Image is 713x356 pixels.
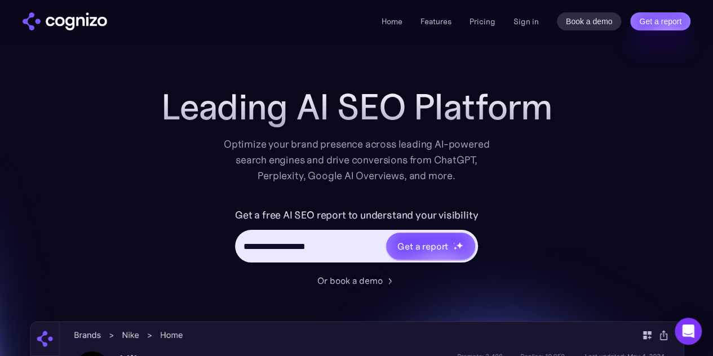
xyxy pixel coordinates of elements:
[456,242,463,249] img: star
[23,12,107,30] img: cognizo logo
[675,318,702,345] div: Open Intercom Messenger
[397,239,448,253] div: Get a report
[382,16,402,26] a: Home
[420,16,451,26] a: Features
[235,206,478,268] form: Hero URL Input Form
[317,274,396,287] a: Or book a demo
[470,16,495,26] a: Pricing
[235,206,478,224] label: Get a free AI SEO report to understand your visibility
[161,87,552,127] h1: Leading AI SEO Platform
[453,246,457,250] img: star
[218,136,495,184] div: Optimize your brand presence across leading AI-powered search engines and drive conversions from ...
[453,242,455,244] img: star
[385,232,476,261] a: Get a reportstarstarstar
[630,12,690,30] a: Get a report
[557,12,622,30] a: Book a demo
[23,12,107,30] a: home
[513,15,539,28] a: Sign in
[317,274,383,287] div: Or book a demo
